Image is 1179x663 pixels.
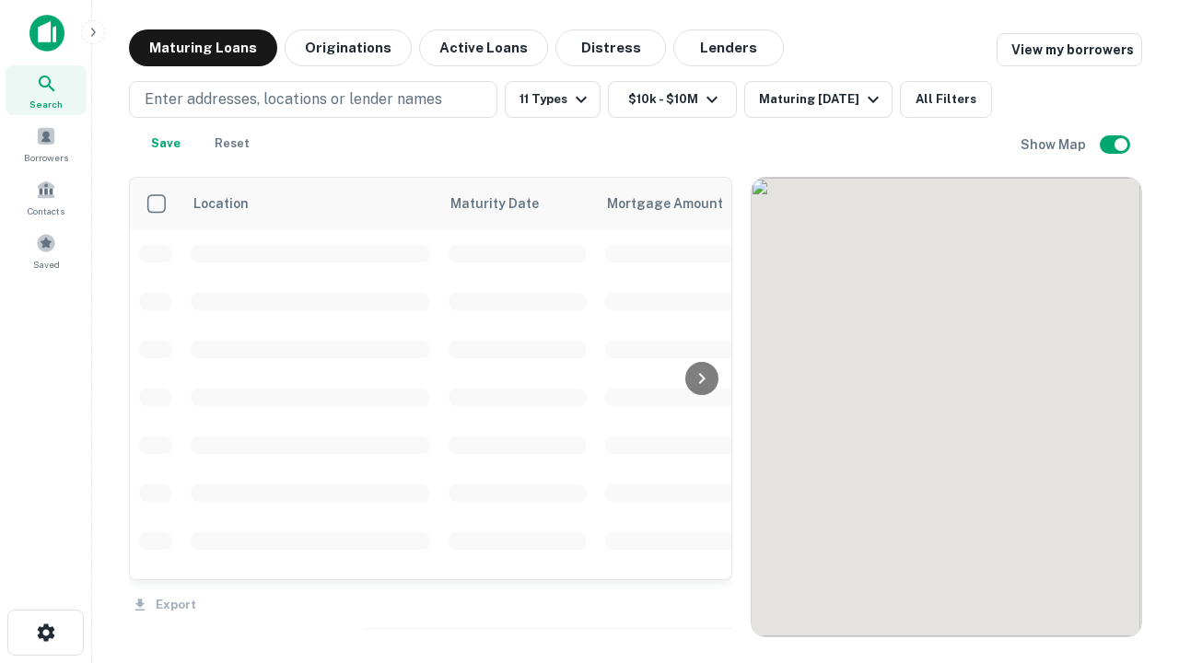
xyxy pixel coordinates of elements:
img: capitalize-icon.png [29,15,64,52]
a: View my borrowers [997,33,1142,66]
button: Distress [555,29,666,66]
span: Maturity Date [450,192,563,215]
button: Originations [285,29,412,66]
span: Saved [33,257,60,272]
a: Search [6,65,87,115]
th: Mortgage Amount [596,178,799,229]
button: Save your search to get updates of matches that match your search criteria. [136,125,195,162]
a: Borrowers [6,119,87,169]
span: Mortgage Amount [607,192,747,215]
span: Contacts [28,204,64,218]
div: 0 0 [752,178,1141,636]
div: Maturing [DATE] [759,88,884,110]
th: Maturity Date [439,178,596,229]
button: Reset [203,125,262,162]
button: $10k - $10M [608,81,737,118]
span: Search [29,97,63,111]
a: Contacts [6,172,87,222]
span: Location [193,192,249,215]
h6: Show Map [1021,134,1089,155]
button: Enter addresses, locations or lender names [129,81,497,118]
iframe: Chat Widget [1087,516,1179,604]
button: Lenders [673,29,784,66]
p: Enter addresses, locations or lender names [145,88,442,110]
button: 11 Types [505,81,601,118]
button: All Filters [900,81,992,118]
span: Borrowers [24,150,68,165]
button: Maturing [DATE] [744,81,893,118]
button: Active Loans [419,29,548,66]
th: Location [181,178,439,229]
a: Saved [6,226,87,275]
button: Maturing Loans [129,29,277,66]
